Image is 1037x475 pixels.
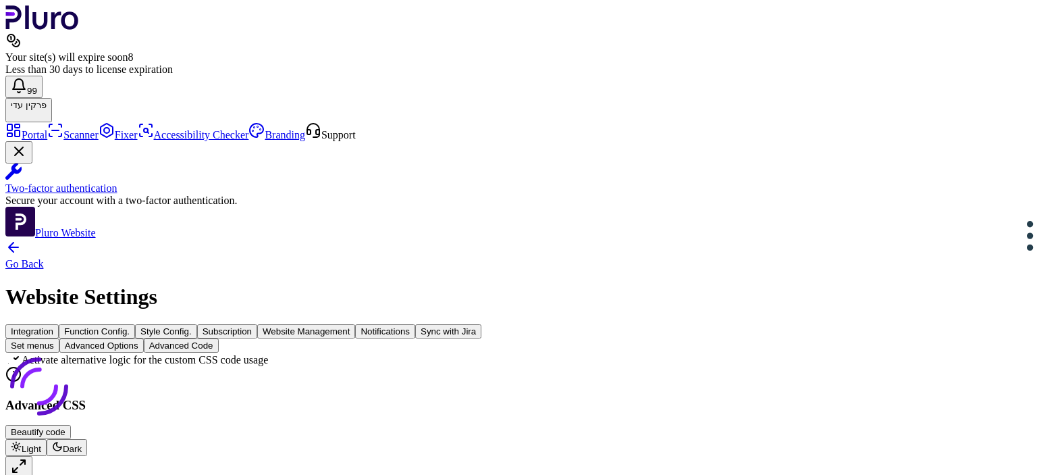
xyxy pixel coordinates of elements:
[355,324,415,339] button: Notifications
[140,326,192,336] span: Style Config.
[5,141,32,164] button: Close Two-factor authentication notification
[59,324,135,339] button: Function Config.
[47,439,87,456] button: Dark
[257,324,355,339] button: Website Management
[138,129,249,141] a: Accessibility Checker
[5,354,268,366] label: Activate alternative logic for the custom CSS code usage
[5,339,59,353] button: Set menus
[305,129,356,141] a: Open Support screen
[128,51,133,63] span: 8
[144,339,219,353] button: Advanced Code
[5,76,43,98] button: Open notifications, you have 387 new notifications
[5,20,79,32] a: Logo
[59,339,144,353] button: Advanced Options
[5,51,1032,64] div: Your site(s) will expire soon
[5,425,71,439] button: Beautify code
[27,86,37,96] span: 99
[11,100,47,110] span: פרקין עדי
[197,324,257,339] button: Subscription
[203,326,252,336] span: Subscription
[361,326,410,336] span: Notifications
[47,129,99,141] a: Scanner
[248,129,305,141] a: Branding
[263,326,350,336] span: Website Management
[11,326,53,336] span: Integration
[5,284,1032,309] h1: Website Settings
[421,326,476,336] span: Sync with Jira
[65,341,138,351] span: Advanced Options
[5,122,1032,239] aside: Sidebar menu
[5,64,1032,76] div: Less than 30 days to license expiration
[5,182,1032,195] div: Two-factor authentication
[5,164,1032,195] a: Two-factor authentication
[5,129,47,141] a: Portal
[415,324,481,339] button: Sync with Jira
[149,341,213,351] span: Advanced Code
[5,439,47,456] button: Light
[5,324,59,339] button: Integration
[135,324,197,339] button: Style Config.
[64,326,130,336] span: Function Config.
[5,227,96,239] a: Open Pluro Website
[5,98,52,122] button: פרקין עדיפרקין עדי
[5,398,1032,413] h3: Advanced CSS
[99,129,138,141] a: Fixer
[5,239,1032,270] a: Back to previous screen
[11,341,54,351] span: Set menus
[5,195,1032,207] div: Secure your account with a two-factor authentication.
